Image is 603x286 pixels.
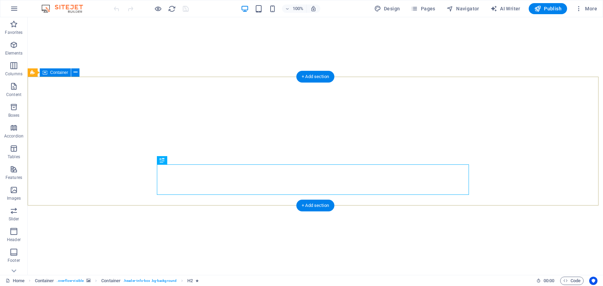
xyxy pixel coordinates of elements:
button: 100% [282,4,307,13]
span: Container [50,70,68,75]
button: reload [168,4,176,13]
p: Favorites [5,30,22,35]
button: Code [560,277,584,285]
p: Footer [8,258,20,263]
span: Code [563,277,581,285]
p: Accordion [4,133,23,139]
h6: 100% [292,4,303,13]
p: Elements [5,50,23,56]
button: Navigator [444,3,482,14]
p: Header [7,237,21,242]
i: Element contains an animation [196,279,199,283]
span: Design [374,5,400,12]
div: + Add section [296,71,335,83]
button: Design [371,3,403,14]
div: + Add section [296,200,335,211]
button: More [573,3,600,14]
button: AI Writer [488,3,523,14]
span: More [575,5,597,12]
span: Publish [534,5,562,12]
span: Pages [411,5,435,12]
p: Slider [9,216,19,222]
span: . header-info-box .bg-background [123,277,177,285]
span: Navigator [446,5,479,12]
p: Columns [5,71,22,77]
span: Click to select. Double-click to edit [101,277,121,285]
h6: Session time [536,277,555,285]
span: 00 00 [544,277,554,285]
p: Content [6,92,21,97]
p: Features [6,175,22,180]
span: AI Writer [490,5,520,12]
button: Usercentrics [589,277,597,285]
i: On resize automatically adjust zoom level to fit chosen device. [310,6,317,12]
div: Design (Ctrl+Alt+Y) [371,3,403,14]
p: Tables [8,154,20,160]
p: Boxes [8,113,20,118]
span: Click to select. Double-click to edit [187,277,193,285]
img: Editor Logo [40,4,92,13]
span: . overflow-visible [57,277,84,285]
span: Click to select. Double-click to edit [35,277,54,285]
nav: breadcrumb [35,277,199,285]
i: Reload page [168,5,176,13]
p: Images [7,196,21,201]
button: Publish [529,3,567,14]
button: Click here to leave preview mode and continue editing [154,4,162,13]
a: Click to cancel selection. Double-click to open Pages [6,277,25,285]
button: Pages [408,3,438,14]
span: : [548,278,549,283]
i: This element contains a background [86,279,91,283]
